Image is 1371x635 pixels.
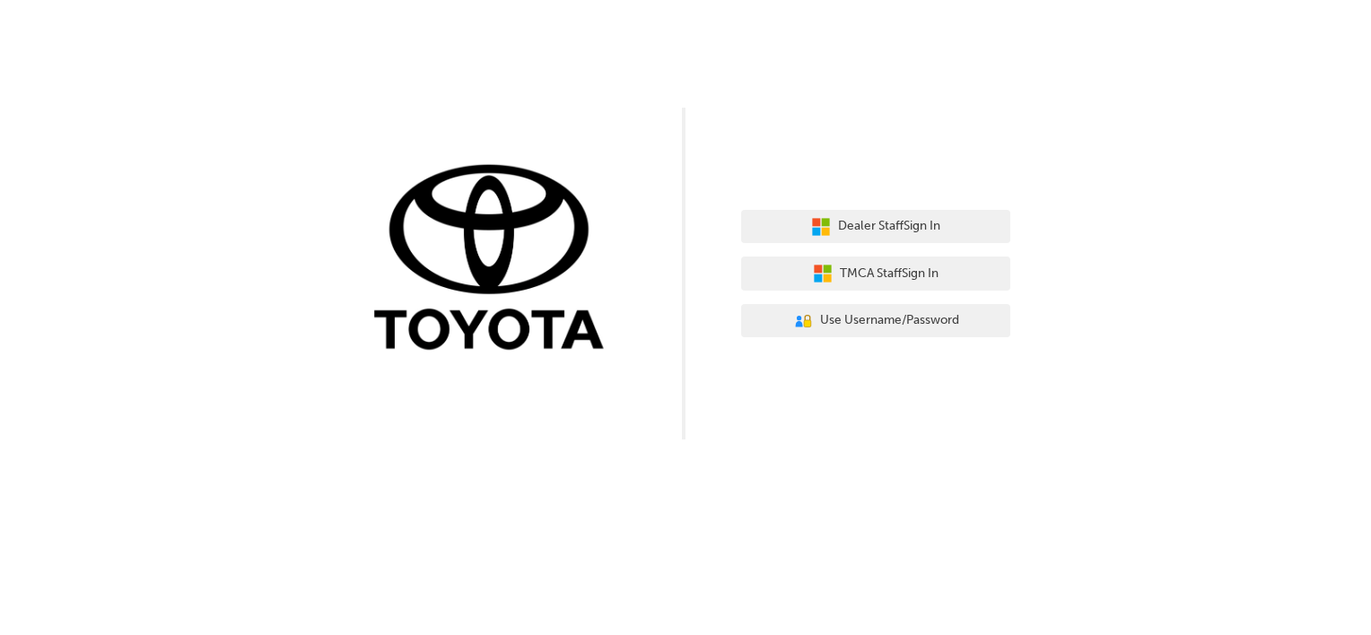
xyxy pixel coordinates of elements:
[361,161,630,359] img: Trak
[838,216,940,237] span: Dealer Staff Sign In
[840,264,939,284] span: TMCA Staff Sign In
[741,257,1010,291] button: TMCA StaffSign In
[820,310,959,331] span: Use Username/Password
[741,210,1010,244] button: Dealer StaffSign In
[741,304,1010,338] button: Use Username/Password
